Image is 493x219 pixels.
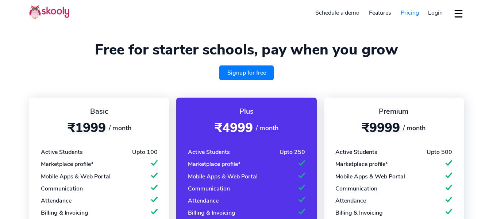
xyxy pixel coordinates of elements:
div: Active Students [41,148,83,156]
a: Signup for free [219,65,274,80]
div: Marketplace profile* [188,160,240,168]
div: Plus [188,106,305,116]
div: Upto 250 [280,148,305,156]
a: Schedule a demo [311,7,365,19]
div: Upto 100 [132,148,158,156]
div: Active Students [335,148,377,156]
span: / month [403,124,425,132]
div: Mobile Apps & Web Portal [188,173,258,181]
span: ₹9999 [362,119,400,136]
div: Communication [41,185,83,193]
div: Marketplace profile* [41,160,93,168]
span: / month [256,124,278,132]
div: Marketplace profile* [335,160,388,168]
div: Upto 500 [427,148,452,156]
span: Login [428,9,443,17]
a: Login [423,7,447,19]
span: ₹1999 [68,119,106,136]
div: Basic [41,106,158,116]
div: Billing & Invoicing [188,209,235,217]
div: Premium [335,106,452,116]
div: Attendance [188,197,219,205]
span: Pricing [401,9,419,17]
img: Skooly [29,5,69,19]
span: ₹4999 [215,119,253,136]
h1: Free for starter schools, pay when you grow [29,41,464,58]
div: Billing & Invoicing [41,209,88,217]
a: Features [364,7,396,19]
div: Attendance [41,197,72,205]
div: Mobile Apps & Web Portal [41,173,111,181]
a: Pricing [396,7,424,19]
button: dropdown menu [453,5,464,22]
div: Communication [188,185,230,193]
span: / month [109,124,131,132]
div: Active Students [188,148,230,156]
